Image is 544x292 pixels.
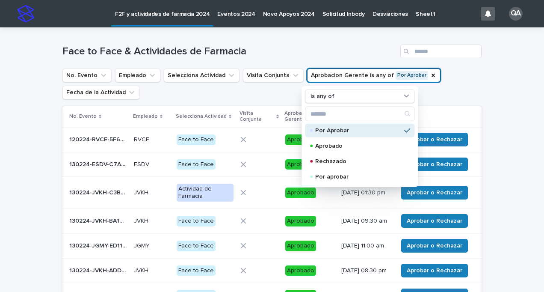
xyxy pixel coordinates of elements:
div: Face to Face [177,241,216,251]
p: JVKH [134,216,150,225]
tr: 130224-JVKH-C3B30D130224-JVKH-C3B30D JVKHJVKH Actividad de FarmaciaAprobado[DATE] 01:30 pmAprobar... [62,177,482,209]
tr: 120224-RVCE-5F613D120224-RVCE-5F613D RVCERVCE Face to FaceAprobado[DATE] 05:30 pmAprobar o Rechazar [62,127,482,152]
p: No. Evento [69,112,97,121]
tr: 130224-JVKH-ADD041130224-JVKH-ADD041 JVKHJVKH Face to FaceAprobado[DATE] 08:30 pmAprobar o Rechazar [62,258,482,283]
div: Actividad de Farmacia [177,184,234,202]
button: No. Evento [62,69,112,82]
div: Face to Face [177,134,216,145]
p: [DATE] 08:30 pm [341,267,391,274]
button: Aprobar o Rechazar [401,214,468,228]
p: Visita Conjunta [239,109,274,125]
button: Empleado [115,69,160,82]
span: Aprobar o Rechazar [407,217,462,225]
button: Fecha de la Actividad [62,86,140,99]
button: Aprobar o Rechazar [401,133,468,146]
p: JVKH [134,265,150,274]
p: 130224-JVKH-C3B30D [69,188,129,197]
div: Aprobado [285,241,316,251]
button: Visita Conjunta [243,69,304,82]
p: Empleado [133,112,158,121]
button: Aprobar o Rechazar [401,264,468,277]
button: Aprobar o Rechazar [401,186,468,200]
p: Rechazado [315,158,401,164]
p: RVCE [134,134,151,143]
p: Por Aprobar [315,128,401,134]
p: Selecciona Actividad [176,112,227,121]
p: Por aprobar [315,174,401,180]
p: 120224-RVCE-5F613D [69,134,129,143]
button: Aprobacion Gerente [307,69,441,82]
div: Aprobado [285,134,316,145]
button: Aprobar o Rechazar [401,158,468,171]
span: Aprobar o Rechazar [407,188,462,197]
p: [DATE] 09:30 am [341,218,391,225]
p: 130224-ESDV-C7A822 [69,159,129,168]
p: is any of [310,92,334,100]
tr: 130224-ESDV-C7A822130224-ESDV-C7A822 ESDVESDV Face to FaceAprobado[DATE] 08:00 amAprobar o Rechazar [62,152,482,177]
p: 130224-JVKH-BA1C82 [69,216,129,225]
div: Aprobado [285,188,316,198]
p: 130224-JGMY-ED112C [69,241,129,250]
input: Search [305,107,414,121]
tr: 130224-JVKH-BA1C82130224-JVKH-BA1C82 JVKHJVKH Face to FaceAprobado[DATE] 09:30 amAprobar o Rechazar [62,209,482,233]
p: JGMY [134,241,151,250]
span: Aprobar o Rechazar [407,241,462,250]
div: Aprobado [285,159,316,170]
div: Aprobado [285,265,316,276]
div: Face to Face [177,216,216,226]
button: Selecciona Actividad [164,69,239,82]
span: Aprobar o Rechazar [407,266,462,275]
img: stacker-logo-s-only.png [17,5,34,22]
div: QA [509,7,523,21]
p: [DATE] 11:00 am [341,242,391,250]
button: Aprobar o Rechazar [401,239,468,253]
p: ESDV [134,159,151,168]
tr: 130224-JGMY-ED112C130224-JGMY-ED112C JGMYJGMY Face to FaceAprobado[DATE] 11:00 amAprobar o Rechazar [62,233,482,258]
p: JVKH [134,188,150,197]
div: Face to Face [177,265,216,276]
p: Aprobado [315,143,401,149]
div: Face to Face [177,159,216,170]
div: Aprobado [285,216,316,226]
div: Search [305,107,414,121]
input: Search [400,45,482,58]
h1: Face to Face & Actividades de Farmacia [62,45,397,58]
p: [DATE] 01:30 pm [341,189,391,197]
span: Aprobar o Rechazar [407,135,462,144]
span: Aprobar o Rechazar [407,160,462,169]
p: 130224-JVKH-ADD041 [69,265,129,274]
p: Aprobacion Gerente [284,109,331,125]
